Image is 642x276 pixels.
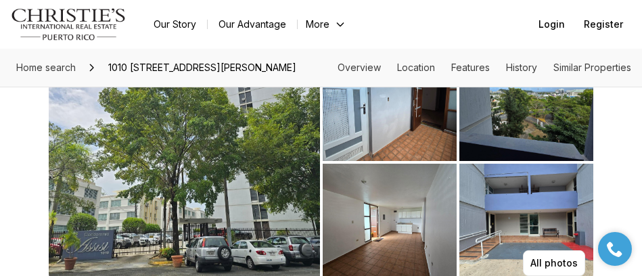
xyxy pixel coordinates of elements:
[11,8,127,41] img: logo
[538,19,565,30] span: Login
[323,41,457,161] button: View image gallery
[451,62,490,73] a: Skip to: Features
[506,62,537,73] a: Skip to: History
[11,57,81,78] a: Home search
[298,15,354,34] button: More
[576,11,631,38] button: Register
[584,19,623,30] span: Register
[208,15,297,34] a: Our Advantage
[143,15,207,34] a: Our Story
[523,250,585,276] button: All photos
[530,11,573,38] button: Login
[103,57,302,78] span: 1010 [STREET_ADDRESS][PERSON_NAME]
[553,62,631,73] a: Skip to: Similar Properties
[530,258,578,269] p: All photos
[397,62,435,73] a: Skip to: Location
[338,62,381,73] a: Skip to: Overview
[16,62,76,73] span: Home search
[459,41,593,161] button: View image gallery
[338,62,631,73] nav: Page section menu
